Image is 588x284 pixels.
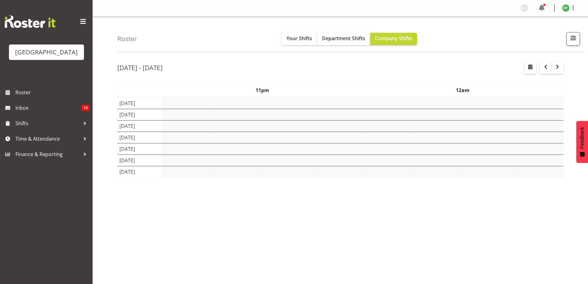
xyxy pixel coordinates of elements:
[162,83,363,97] th: 11pm
[15,150,80,159] span: Finance & Reporting
[15,88,90,97] span: Roster
[81,105,90,111] span: 10
[322,35,365,42] span: Department Shifts
[15,134,80,143] span: Time & Attendance
[375,35,412,42] span: Company Shifts
[286,35,312,42] span: Your Shifts
[118,132,162,143] td: [DATE]
[524,61,536,74] button: Select a specific date within the roster.
[579,127,585,149] span: Feedback
[117,64,163,72] h2: [DATE] - [DATE]
[5,15,56,28] img: Rosterit website logo
[118,155,162,166] td: [DATE]
[576,121,588,163] button: Feedback - Show survey
[118,166,162,177] td: [DATE]
[15,103,81,112] span: Inbox
[118,97,162,109] td: [DATE]
[370,33,417,45] button: Company Shifts
[118,120,162,132] td: [DATE]
[15,119,80,128] span: Shifts
[363,83,563,97] th: 12am
[15,48,78,57] div: [GEOGRAPHIC_DATA]
[566,32,580,46] button: Filter Shifts
[317,33,370,45] button: Department Shifts
[562,4,569,12] img: richard-test10237.jpg
[118,143,162,155] td: [DATE]
[118,109,162,120] td: [DATE]
[281,33,317,45] button: Your Shifts
[117,35,137,42] h4: Roster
